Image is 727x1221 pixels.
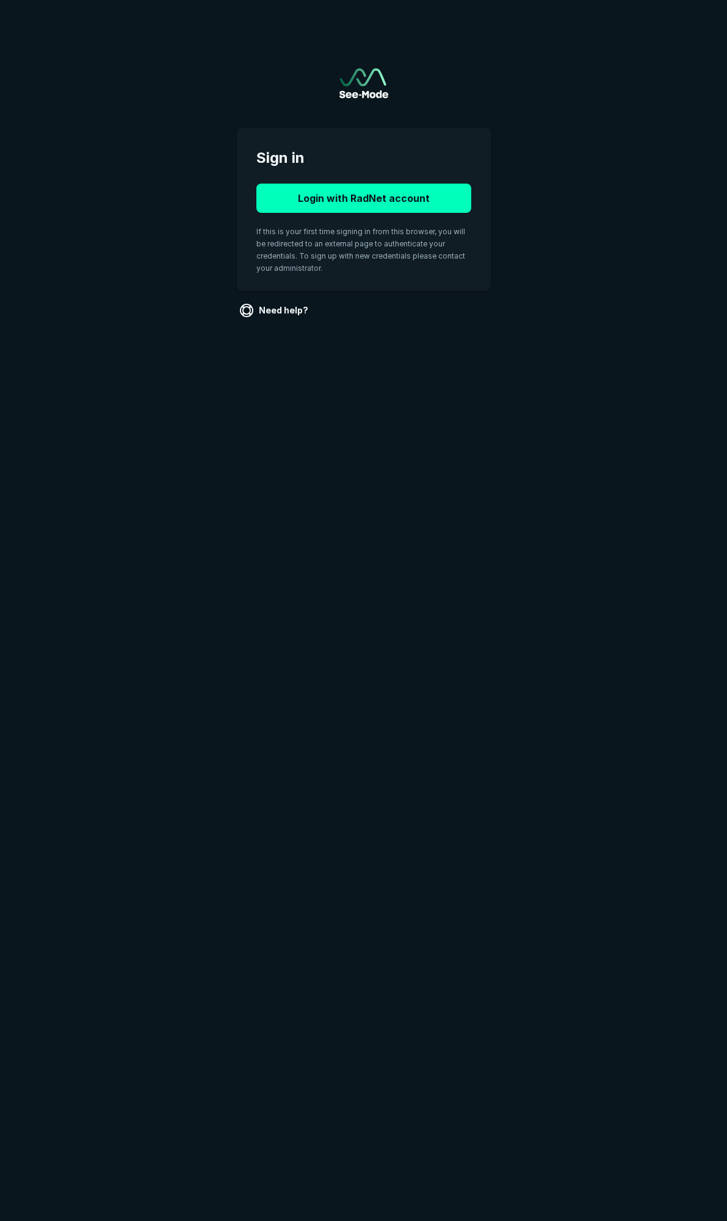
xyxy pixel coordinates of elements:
[256,227,465,273] span: If this is your first time signing in from this browser, you will be redirected to an external pa...
[256,184,471,213] button: Login with RadNet account
[237,301,313,320] a: Need help?
[339,68,388,98] a: Go to sign in
[339,68,388,98] img: See-Mode Logo
[256,147,471,169] span: Sign in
